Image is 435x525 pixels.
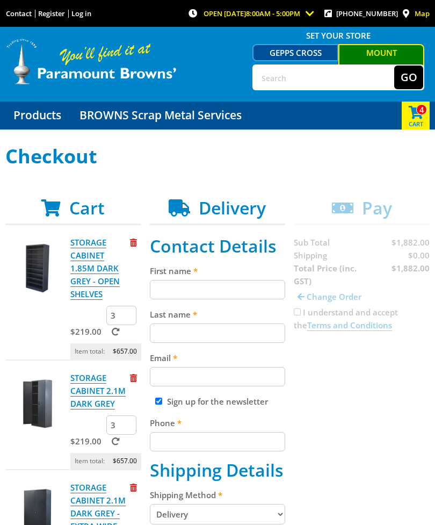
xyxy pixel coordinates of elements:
span: $657.00 [113,343,137,359]
a: Gepps Cross [252,44,338,61]
a: STORAGE CABINET 2.1M DARK GREY [70,372,126,409]
a: Go to the Products page [5,102,69,130]
label: Last name [150,308,286,321]
a: Remove from cart [130,372,137,383]
input: Please enter your email address. [150,367,286,386]
span: 4 [416,104,427,115]
a: Log in [71,9,91,18]
p: $219.00 [70,325,105,338]
img: Paramount Browns' [5,38,177,85]
label: Sign up for the newsletter [167,396,268,407]
label: Email [150,351,286,364]
a: [PHONE_NUMBER] [336,9,398,18]
span: Set your store [252,28,424,43]
label: First name [150,264,286,277]
h2: Shipping Details [150,460,286,480]
div: Cart [402,102,430,130]
p: Item total: [70,343,141,359]
h1: Checkout [5,146,430,167]
h2: Contact Details [150,236,286,256]
span: Delivery [199,196,266,219]
input: Search [253,66,394,89]
img: STORAGE CABINET 1.85M DARK GREY - OPEN SHELVES [5,236,70,300]
button: Go [394,66,423,89]
a: Mount [PERSON_NAME] [338,44,424,76]
input: Please enter your telephone number. [150,432,286,451]
p: $219.00 [70,435,105,448]
span: Cart [69,196,105,219]
p: Item total: [70,453,141,469]
a: Go to the registration page [38,9,65,18]
img: STORAGE CABINET 2.1M DARK GREY [5,371,70,436]
input: Please enter your first name. [150,280,286,299]
a: STORAGE CABINET 1.85M DARK GREY - OPEN SHELVES [70,237,120,300]
a: Go to the Contact page [6,9,32,18]
span: $657.00 [113,453,137,469]
select: Please select a shipping method. [150,504,286,524]
a: Remove from cart [130,237,137,248]
a: Go to the BROWNS Scrap Metal Services page [71,102,250,130]
span: 8:00am - 5:00pm [246,9,300,18]
a: Remove from cart [130,482,137,493]
label: Shipping Method [150,488,286,501]
label: Phone [150,416,286,429]
input: Please enter your last name. [150,323,286,343]
span: OPEN [DATE] [204,9,300,18]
